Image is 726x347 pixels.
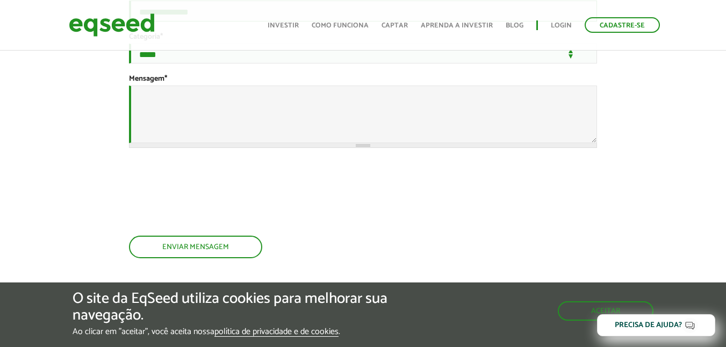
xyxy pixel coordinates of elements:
a: Cadastre-se [585,17,660,33]
h5: O site da EqSeed utiliza cookies para melhorar sua navegação. [73,291,421,324]
a: política de privacidade e de cookies [214,328,339,337]
a: Captar [382,22,408,29]
a: Login [551,22,572,29]
img: EqSeed [69,11,155,39]
a: Como funciona [312,22,369,29]
iframe: reCAPTCHA [129,169,292,211]
button: Aceitar [558,301,653,321]
button: Enviar mensagem [129,236,262,258]
label: Mensagem [129,75,167,83]
a: Investir [268,22,299,29]
p: Ao clicar em "aceitar", você aceita nossa . [73,327,421,337]
a: Aprenda a investir [421,22,493,29]
span: Este campo é obrigatório. [164,73,167,85]
a: Blog [506,22,523,29]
